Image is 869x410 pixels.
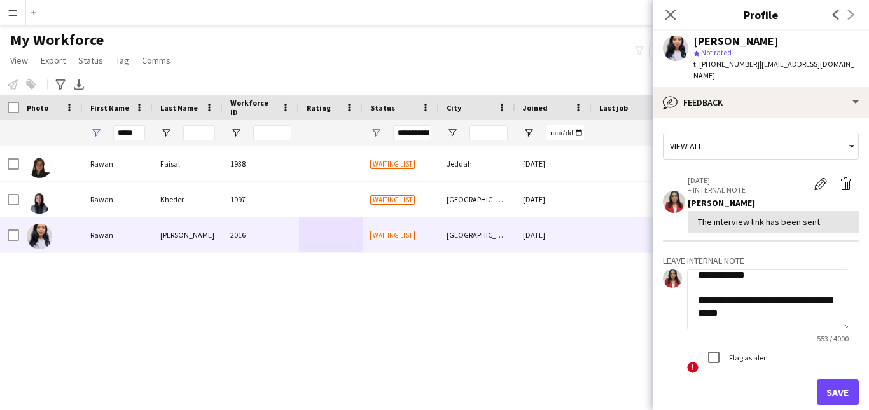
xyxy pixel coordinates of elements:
[307,103,331,113] span: Rating
[183,125,215,140] input: Last Name Filter Input
[688,197,859,208] div: [PERSON_NAME]
[27,153,52,178] img: Rawan Faisal
[83,146,153,181] div: Rawan
[726,353,768,362] label: Flag as alert
[113,125,145,140] input: First Name Filter Input
[701,48,732,57] span: Not rated
[370,231,415,240] span: Waiting list
[36,52,71,69] a: Export
[693,36,779,47] div: [PERSON_NAME]
[78,55,103,66] span: Status
[27,103,48,113] span: Photo
[515,217,592,252] div: [DATE]
[447,127,458,139] button: Open Filter Menu
[687,362,699,373] span: !
[223,217,299,252] div: 2016
[160,127,172,139] button: Open Filter Menu
[223,146,299,181] div: 1938
[653,87,869,118] div: Feedback
[142,55,170,66] span: Comms
[439,182,515,217] div: [GEOGRAPHIC_DATA]
[370,127,382,139] button: Open Filter Menu
[599,103,628,113] span: Last job
[111,52,134,69] a: Tag
[10,31,104,50] span: My Workforce
[41,55,66,66] span: Export
[698,216,849,228] div: The interview link has been sent
[160,103,198,113] span: Last Name
[223,182,299,217] div: 1997
[53,77,68,92] app-action-btn: Advanced filters
[653,6,869,23] h3: Profile
[370,160,415,169] span: Waiting list
[515,182,592,217] div: [DATE]
[27,188,52,214] img: Rawan Kheder
[688,185,808,195] p: – INTERNAL NOTE
[523,103,548,113] span: Joined
[469,125,508,140] input: City Filter Input
[253,125,291,140] input: Workforce ID Filter Input
[71,77,87,92] app-action-btn: Export XLSX
[27,224,52,249] img: Rawan Osman
[439,146,515,181] div: Jeddah
[83,182,153,217] div: Rawan
[10,55,28,66] span: View
[370,103,395,113] span: Status
[546,125,584,140] input: Joined Filter Input
[230,127,242,139] button: Open Filter Menu
[5,52,33,69] a: View
[90,103,129,113] span: First Name
[670,140,702,152] span: View all
[649,44,713,60] button: Everyone2,362
[153,146,223,181] div: Faisal
[523,127,534,139] button: Open Filter Menu
[370,195,415,205] span: Waiting list
[230,98,276,117] span: Workforce ID
[90,127,102,139] button: Open Filter Menu
[817,379,859,405] button: Save
[663,255,859,266] h3: Leave internal note
[153,182,223,217] div: Kheder
[73,52,108,69] a: Status
[688,175,808,185] p: [DATE]
[807,334,859,343] span: 553 / 4000
[83,217,153,252] div: Rawan
[153,217,223,252] div: [PERSON_NAME]
[515,146,592,181] div: [DATE]
[693,59,854,80] span: | [EMAIL_ADDRESS][DOMAIN_NAME]
[439,217,515,252] div: [GEOGRAPHIC_DATA]
[137,52,176,69] a: Comms
[447,103,461,113] span: City
[693,59,760,69] span: t. [PHONE_NUMBER]
[116,55,129,66] span: Tag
